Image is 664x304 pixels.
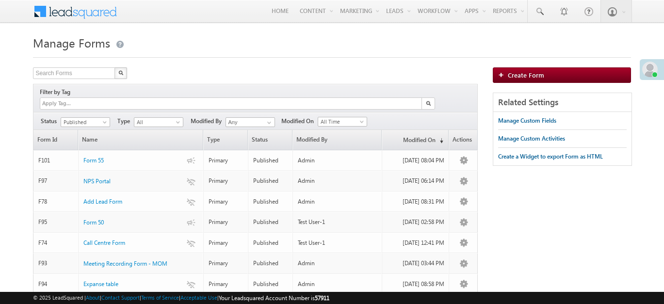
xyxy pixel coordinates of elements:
[293,130,381,150] a: Modified By
[83,260,167,267] span: Meeting Recording Form - MOM
[298,239,377,247] div: Test User-1
[209,239,243,247] div: Primary
[33,293,329,303] span: © 2025 LeadSquared | | | | |
[38,156,73,165] div: F101
[298,156,377,165] div: Admin
[387,176,444,185] div: [DATE] 06:14 PM
[298,259,377,268] div: Admin
[498,112,556,129] a: Manage Custom Fields
[253,280,288,288] div: Published
[209,280,243,288] div: Primary
[253,218,288,226] div: Published
[134,117,183,127] a: All
[83,259,167,268] a: Meeting Recording Form - MOM
[83,239,125,246] span: Call Centre Form
[382,130,448,150] a: Modified On(sorted descending)
[253,259,288,268] div: Published
[38,239,73,247] div: F74
[41,99,99,108] input: Apply Tag...
[298,218,377,226] div: Test User-1
[253,176,288,185] div: Published
[387,197,444,206] div: [DATE] 08:31 PM
[83,218,104,227] a: Form 50
[118,70,123,75] img: Search
[141,294,179,301] a: Terms of Service
[83,280,118,288] span: Expanse table
[498,72,508,78] img: add_icon.png
[101,294,140,301] a: Contact Support
[61,118,107,127] span: Published
[191,117,226,126] span: Modified By
[83,198,122,205] span: Add Lead Form
[83,197,122,206] a: Add Lead Form
[298,176,377,185] div: Admin
[315,294,329,302] span: 57911
[498,152,603,161] div: Create a Widget to export Form as HTML
[298,280,377,288] div: Admin
[298,197,377,206] div: Admin
[387,218,444,226] div: [DATE] 02:58 PM
[219,294,329,302] span: Your Leadsquared Account Number is
[498,134,565,143] div: Manage Custom Activities
[426,101,431,106] img: Search
[209,218,243,226] div: Primary
[209,156,243,165] div: Primary
[318,117,367,127] a: All Time
[226,117,275,127] input: Type to Search
[253,239,288,247] div: Published
[387,280,444,288] div: [DATE] 08:58 PM
[498,130,565,147] a: Manage Custom Activities
[83,156,104,165] a: Form 55
[38,176,73,185] div: F97
[83,219,104,226] span: Form 50
[498,116,556,125] div: Manage Custom Fields
[41,117,61,126] span: Status
[61,117,110,127] a: Published
[204,130,247,150] span: Type
[117,117,134,126] span: Type
[86,294,100,301] a: About
[209,197,243,206] div: Primary
[387,259,444,268] div: [DATE] 03:44 PM
[40,87,74,97] div: Filter by Tag
[436,137,443,144] span: (sorted descending)
[79,130,203,150] a: Name
[209,176,243,185] div: Primary
[262,118,274,128] a: Show All Items
[83,280,118,288] a: Expanse table
[387,239,444,247] div: [DATE] 12:41 PM
[498,148,603,165] a: Create a Widget to export Form as HTML
[281,117,318,126] span: Modified On
[318,117,364,126] span: All Time
[180,294,217,301] a: Acceptable Use
[38,197,73,206] div: F78
[253,197,288,206] div: Published
[83,157,104,164] span: Form 55
[248,130,292,150] span: Status
[493,93,631,112] div: Related Settings
[33,35,110,50] span: Manage Forms
[209,259,243,268] div: Primary
[449,130,477,150] span: Actions
[38,280,73,288] div: F94
[38,218,73,226] div: F95
[83,177,111,185] span: NPS Portal
[387,156,444,165] div: [DATE] 08:04 PM
[253,156,288,165] div: Published
[508,71,544,79] span: Create Form
[134,118,180,127] span: All
[83,239,125,247] a: Call Centre Form
[83,177,111,186] a: NPS Portal
[33,130,77,150] a: Form Id
[38,259,73,268] div: F93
